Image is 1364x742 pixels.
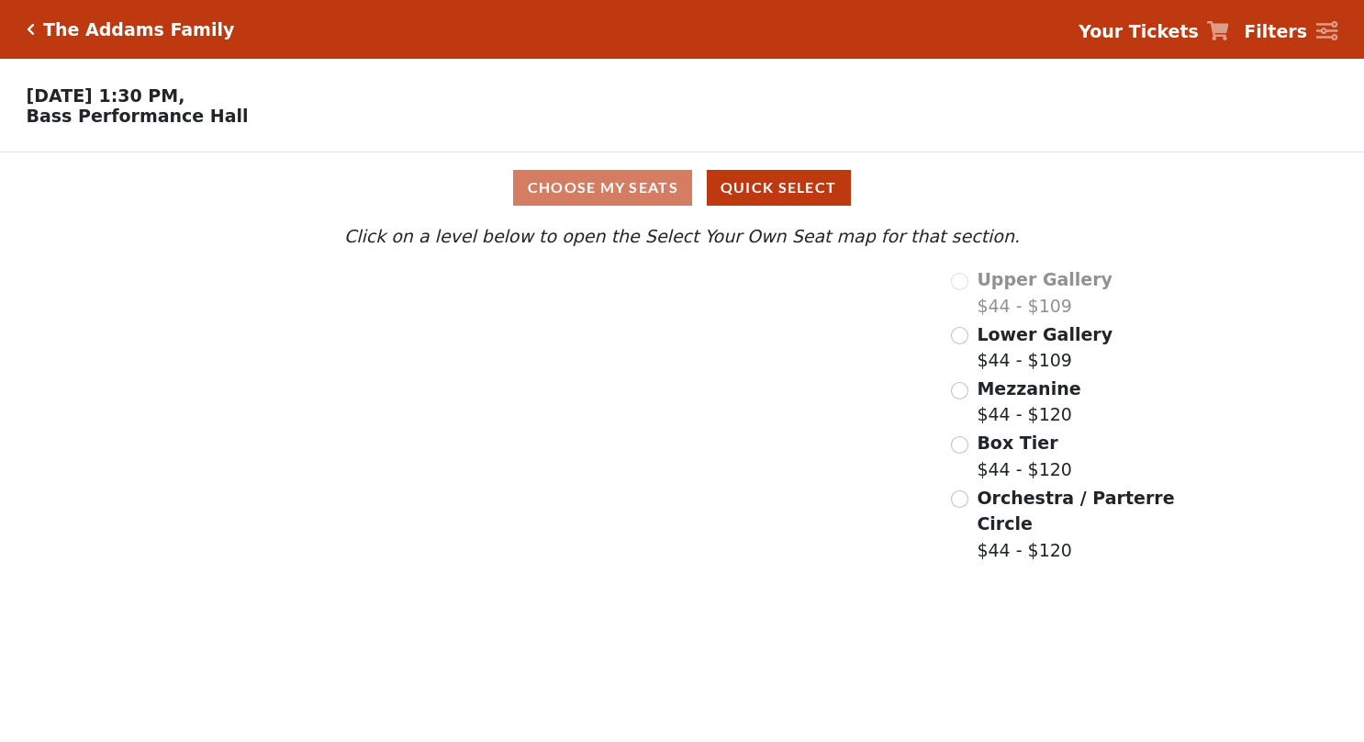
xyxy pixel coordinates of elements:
[977,324,1112,344] span: Lower Gallery
[484,534,793,721] path: Orchestra / Parterre Circle - Seats Available: 101
[1244,18,1337,45] a: Filters
[1244,21,1307,41] strong: Filters
[977,269,1112,289] span: Upper Gallery
[977,376,1080,428] label: $44 - $120
[977,378,1080,399] span: Mezzanine
[184,223,1180,250] p: Click on a level below to open the Select Your Own Seat map for that section.
[707,170,851,206] button: Quick Select
[977,430,1072,482] label: $44 - $120
[977,488,1174,534] span: Orchestra / Parterre Circle
[1079,18,1229,45] a: Your Tickets
[977,433,1057,453] span: Box Tier
[27,23,35,36] a: Click here to go back to filters
[43,19,234,40] h5: The Addams Family
[977,266,1112,319] label: $44 - $109
[977,485,1177,564] label: $44 - $120
[1079,21,1199,41] strong: Your Tickets
[977,321,1112,374] label: $44 - $109
[339,340,662,443] path: Lower Gallery - Seats Available: 211
[315,280,621,354] path: Upper Gallery - Seats Available: 0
